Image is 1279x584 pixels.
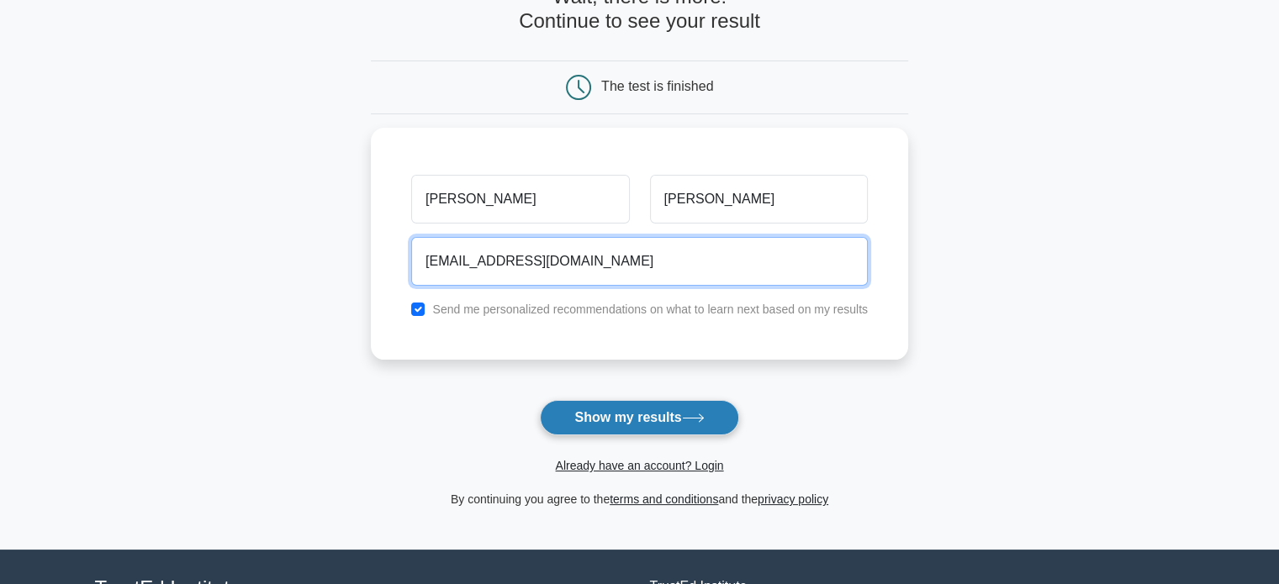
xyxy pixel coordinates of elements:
[758,492,828,506] a: privacy policy
[411,237,868,286] input: Email
[610,492,718,506] a: terms and conditions
[361,489,918,509] div: By continuing you agree to the and the
[411,175,629,224] input: First name
[601,79,713,93] div: The test is finished
[432,303,868,316] label: Send me personalized recommendations on what to learn next based on my results
[650,175,868,224] input: Last name
[540,400,738,435] button: Show my results
[555,459,723,472] a: Already have an account? Login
